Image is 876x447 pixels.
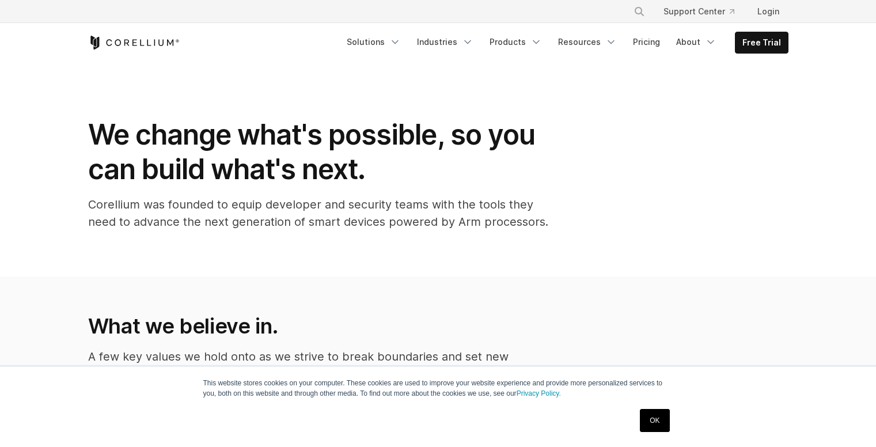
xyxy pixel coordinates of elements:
[88,118,549,187] h1: We change what's possible, so you can build what's next.
[410,32,480,52] a: Industries
[620,1,788,22] div: Navigation Menu
[629,1,650,22] button: Search
[340,32,788,54] div: Navigation Menu
[203,378,673,399] p: This website stores cookies on your computer. These cookies are used to improve your website expe...
[88,196,549,230] p: Corellium was founded to equip developer and security teams with the tools they need to advance t...
[654,1,744,22] a: Support Center
[340,32,408,52] a: Solutions
[640,409,669,432] a: OK
[551,32,624,52] a: Resources
[483,32,549,52] a: Products
[748,1,788,22] a: Login
[669,32,723,52] a: About
[88,313,547,339] h2: What we believe in.
[626,32,667,52] a: Pricing
[88,36,180,50] a: Corellium Home
[517,389,561,397] a: Privacy Policy.
[88,348,547,382] p: A few key values we hold onto as we strive to break boundaries and set new standards through the ...
[735,32,788,53] a: Free Trial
